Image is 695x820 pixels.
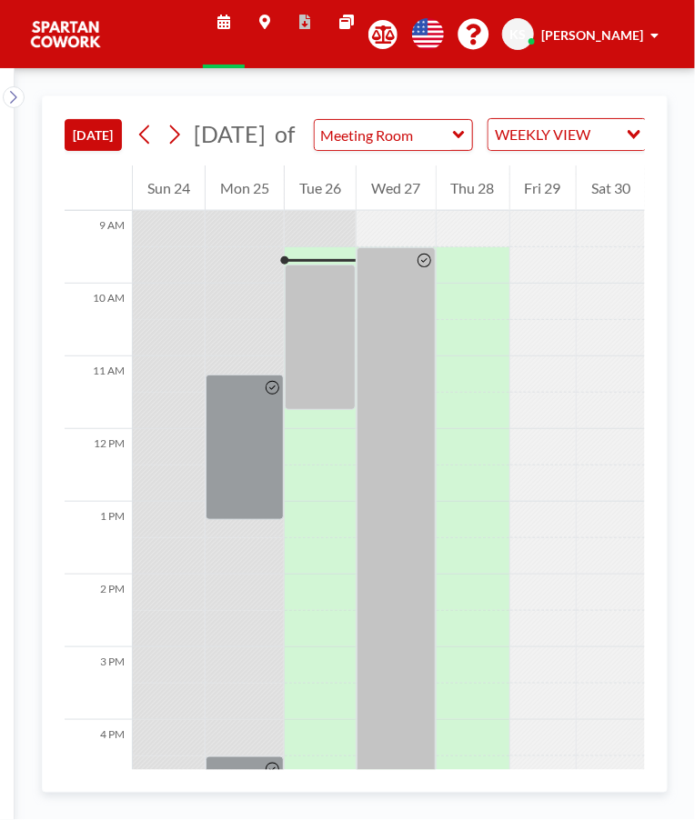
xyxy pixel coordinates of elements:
input: Search for option [597,123,616,146]
div: Sun 24 [133,165,205,211]
div: 4 PM [65,720,132,793]
div: 2 PM [65,575,132,647]
div: 1 PM [65,502,132,575]
div: Wed 27 [357,165,435,211]
div: Search for option [489,119,646,150]
div: Fri 29 [510,165,576,211]
div: Tue 26 [285,165,356,211]
div: Mon 25 [206,165,284,211]
span: [PERSON_NAME] [541,27,643,43]
div: Sat 30 [577,165,645,211]
span: KS [510,26,527,43]
button: [DATE] [65,119,122,151]
img: organization-logo [29,16,102,53]
div: 11 AM [65,356,132,429]
div: Thu 28 [437,165,509,211]
input: Meeting Room [315,120,454,150]
span: of [275,120,295,148]
div: 12 PM [65,429,132,502]
div: 9 AM [65,211,132,284]
div: 10 AM [65,284,132,356]
span: WEEKLY VIEW [492,123,595,146]
div: 3 PM [65,647,132,720]
span: [DATE] [194,120,266,147]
